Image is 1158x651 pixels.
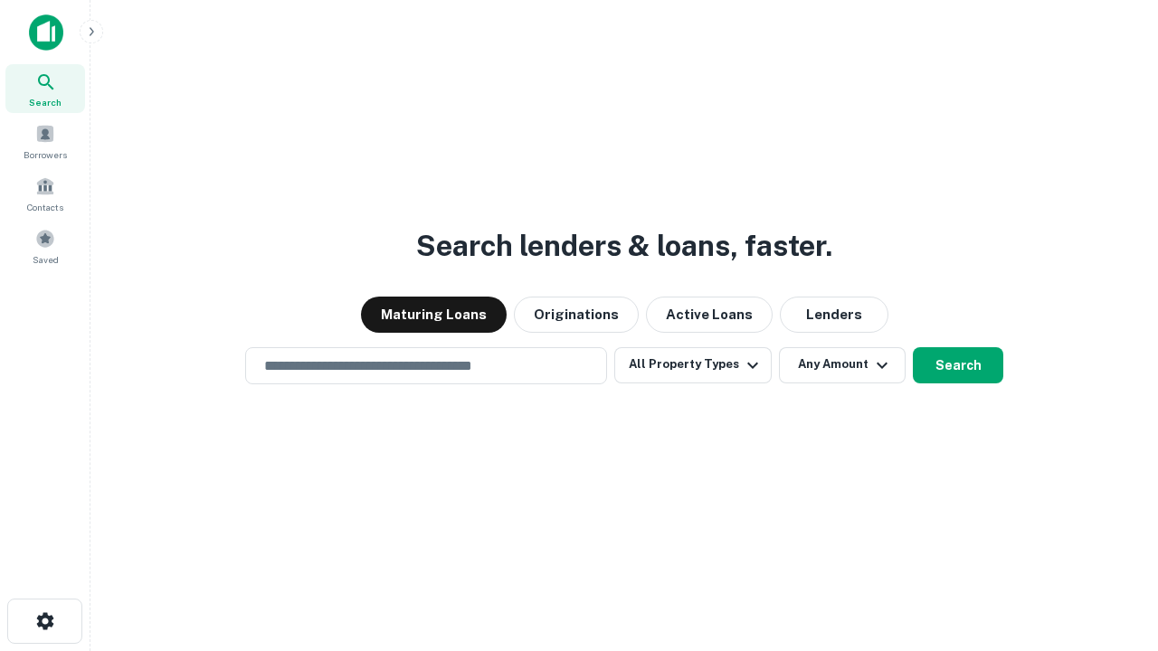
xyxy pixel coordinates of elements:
[29,14,63,51] img: capitalize-icon.png
[24,147,67,162] span: Borrowers
[5,222,85,270] a: Saved
[27,200,63,214] span: Contacts
[779,347,906,383] button: Any Amount
[5,117,85,165] a: Borrowers
[646,297,773,333] button: Active Loans
[913,347,1003,383] button: Search
[416,224,832,268] h3: Search lenders & loans, faster.
[361,297,507,333] button: Maturing Loans
[514,297,639,333] button: Originations
[5,64,85,113] a: Search
[780,297,888,333] button: Lenders
[29,95,62,109] span: Search
[33,252,59,267] span: Saved
[614,347,772,383] button: All Property Types
[1068,506,1158,593] iframe: Chat Widget
[5,169,85,218] a: Contacts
